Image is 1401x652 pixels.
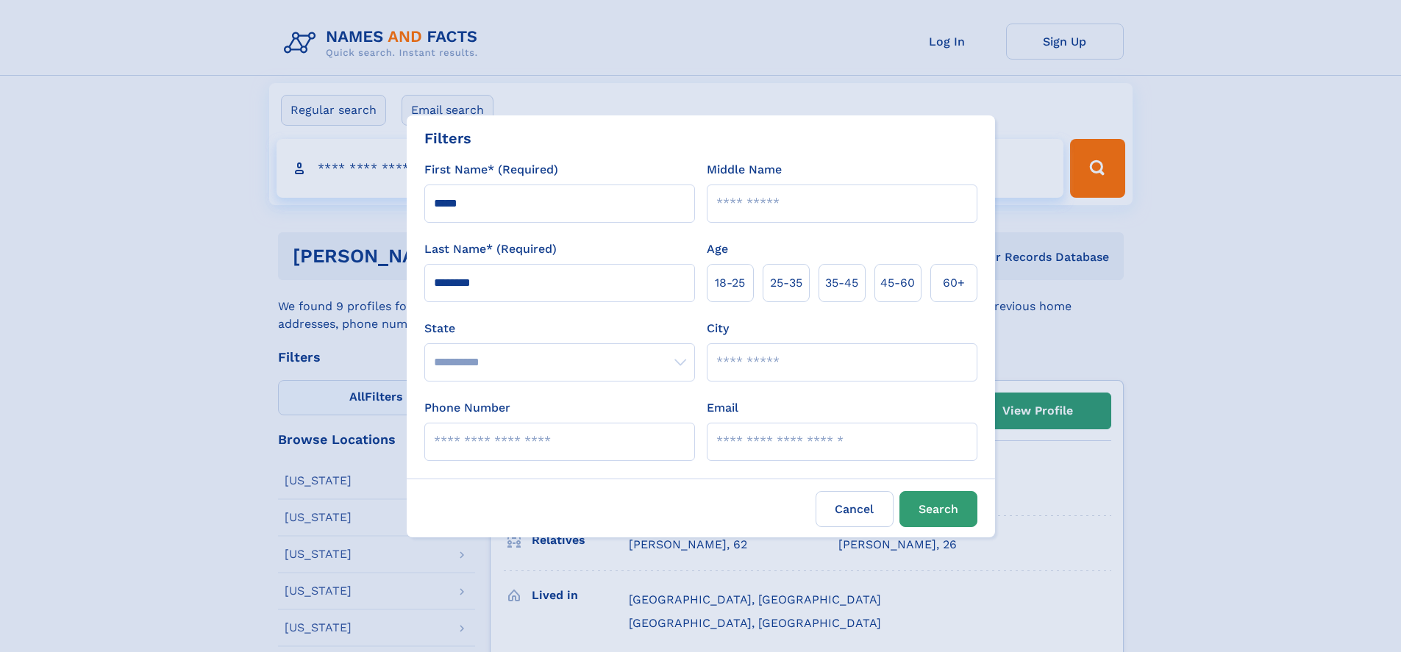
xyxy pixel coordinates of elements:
[707,161,782,179] label: Middle Name
[424,399,510,417] label: Phone Number
[715,274,745,292] span: 18‑25
[424,320,695,337] label: State
[707,320,729,337] label: City
[880,274,915,292] span: 45‑60
[825,274,858,292] span: 35‑45
[707,240,728,258] label: Age
[899,491,977,527] button: Search
[816,491,894,527] label: Cancel
[424,161,558,179] label: First Name* (Required)
[770,274,802,292] span: 25‑35
[707,399,738,417] label: Email
[424,240,557,258] label: Last Name* (Required)
[943,274,965,292] span: 60+
[424,127,471,149] div: Filters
